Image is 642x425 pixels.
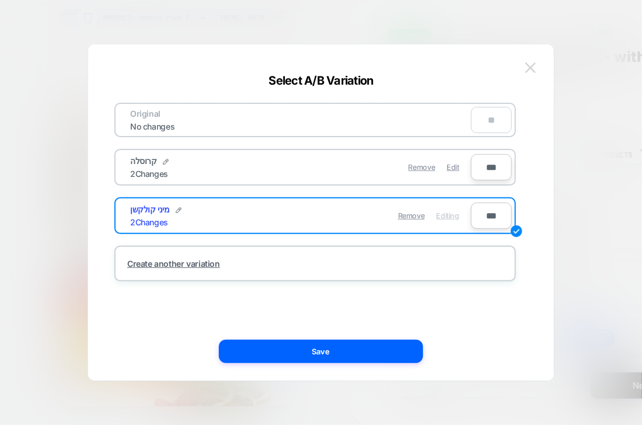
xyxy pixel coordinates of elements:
img: close [525,62,536,72]
span: Edit [447,163,459,172]
button: Save [219,340,423,363]
div: Select A/B Variation [88,74,554,88]
img: edit [511,225,522,237]
span: Remove [409,163,435,172]
span: Remove [398,211,425,220]
span: Editing [437,211,459,220]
